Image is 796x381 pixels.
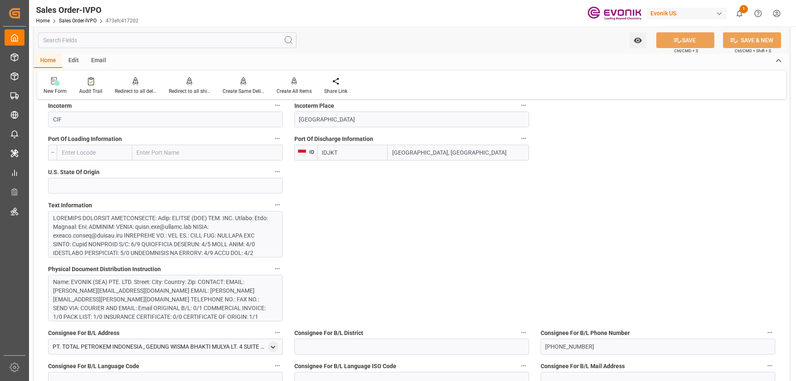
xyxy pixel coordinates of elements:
[656,32,714,48] button: SAVE
[587,6,641,21] img: Evonik-brand-mark-Deep-Purple-RGB.jpeg_1700498283.jpeg
[518,327,529,338] button: Consignee For B/L District
[518,133,529,144] button: Port Of Discharge Information
[294,362,396,371] span: Consignee For B/L Language ISO Code
[62,54,85,68] div: Edit
[647,5,730,21] button: Evonik US
[764,360,775,371] button: Consignee For B/L Mail Address
[59,18,97,24] a: Sales Order-IVPO
[34,54,62,68] div: Home
[735,48,771,54] span: Ctrl/CMD + Shift + S
[268,341,278,352] div: open menu
[647,7,727,19] div: Evonik US
[85,54,112,68] div: Email
[541,362,625,371] span: Consignee For B/L Mail Address
[223,87,264,95] div: Create Same Delivery Date
[169,87,210,95] div: Redirect to all shipments
[277,87,312,95] div: Create All Items
[272,199,283,210] button: Text Information
[44,87,67,95] div: New Form
[518,100,529,111] button: Incoterm Place
[132,145,283,160] input: Enter Port Name
[48,168,99,177] span: U.S. State Of Origin
[298,149,306,156] img: country
[272,360,283,371] button: Consignee For B/L Language Code
[306,149,314,155] span: ID
[36,4,138,16] div: Sales Order-IVPO
[36,18,50,24] a: Home
[48,329,119,337] span: Consignee For B/L Address
[272,327,283,338] button: Consignee For B/L Address
[48,362,139,371] span: Consignee For B/L Language Code
[48,265,161,274] span: Physical Document Distribution Instruction
[740,5,748,13] span: 1
[272,133,283,144] button: Port Of Loading Information
[48,135,122,143] span: Port Of Loading Information
[272,166,283,177] button: U.S. State Of Origin
[79,87,102,95] div: Audit Trail
[629,32,646,48] button: open menu
[730,4,749,23] button: show 1 new notifications
[324,87,347,95] div: Share Link
[749,4,767,23] button: Help Center
[388,145,529,160] input: Enter Port Name
[294,102,334,110] span: Incoterm Place
[294,329,363,337] span: Consignee For B/L District
[115,87,156,95] div: Redirect to all deliveries
[53,278,272,330] div: Name: EVONIK (SEA) PTE. LTD. Street: City: Country: Zip: CONTACT: EMAIL: [PERSON_NAME][EMAIL_ADDR...
[53,342,266,351] div: PT. TOTAL PETROKEM INDONESIA , GEDUNG WISMA BHAKTI MULYA LT. 4 SUITE 602 JL. [PERSON_NAME][STREET...
[764,327,775,338] button: Consignee For B/L Phone Number
[48,201,92,210] span: Text Information
[723,32,781,48] button: SAVE & NEW
[38,32,296,48] input: Search Fields
[674,48,698,54] span: Ctrl/CMD + S
[294,135,373,143] span: Port Of Discharge Information
[48,102,72,110] span: Incoterm
[272,100,283,111] button: Incoterm
[518,360,529,371] button: Consignee For B/L Language ISO Code
[317,145,388,160] input: Enter Locode
[272,263,283,274] button: Physical Document Distribution Instruction
[57,145,132,160] input: Enter Locode
[541,329,630,337] span: Consignee For B/L Phone Number
[48,145,57,160] div: --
